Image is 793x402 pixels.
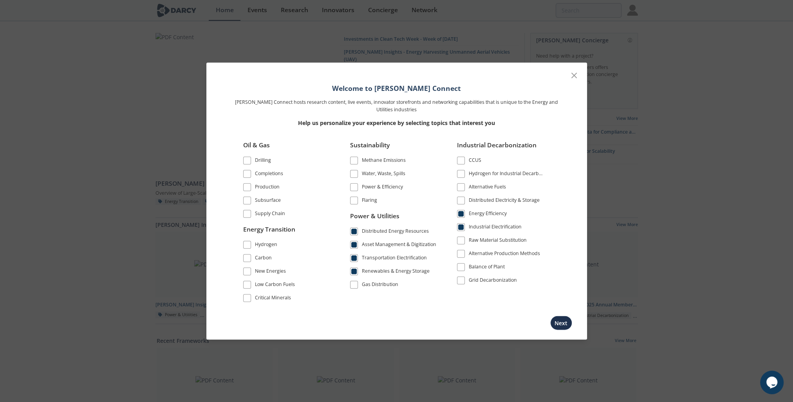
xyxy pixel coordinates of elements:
div: Critical Minerals [255,294,291,303]
div: Distributed Energy Resources [362,227,429,237]
div: Methane Emissions [362,157,406,166]
div: Grid Decarbonization [469,277,517,286]
div: Power & Utilities [350,211,438,226]
div: Water, Waste, Spills [362,170,405,179]
div: Oil & Gas [243,141,331,156]
div: Balance of Plant [469,263,505,273]
div: Completions [255,170,283,179]
p: [PERSON_NAME] Connect hosts research content, live events, innovator storefronts and networking c... [232,99,561,113]
p: Help us personalize your experience by selecting topics that interest you [232,119,561,127]
div: Distributed Electricity & Storage [469,197,540,206]
div: Energy Transition [243,225,331,239]
div: Energy Efficiency [469,210,507,219]
div: New Energies [255,267,286,277]
h1: Welcome to [PERSON_NAME] Connect [232,83,561,93]
div: Sustainability [350,141,438,156]
div: Raw Material Substitution [469,237,527,246]
div: Alternative Fuels [469,183,506,193]
div: Asset Management & Digitization [362,241,436,250]
div: Production [255,183,280,193]
div: Alternative Production Methods [469,250,540,259]
div: Industrial Decarbonization [457,141,545,156]
div: Flaring [362,197,377,206]
div: Industrial Electrification [469,223,522,233]
div: Drilling [255,157,271,166]
div: Power & Efficiency [362,183,403,193]
iframe: chat widget [760,371,785,394]
div: Renewables & Energy Storage [362,267,430,277]
div: Hydrogen for Industrial Decarbonization [469,170,545,179]
div: Gas Distribution [362,281,398,290]
div: Subsurface [255,197,281,206]
button: Next [550,315,572,330]
div: Supply Chain [255,210,285,219]
div: Transportation Electrification [362,254,427,263]
div: Low Carbon Fuels [255,281,295,290]
div: Hydrogen [255,241,277,250]
div: CCUS [469,157,481,166]
div: Carbon [255,254,272,263]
